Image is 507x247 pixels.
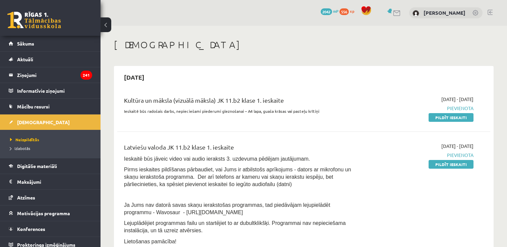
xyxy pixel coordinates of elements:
[339,8,358,14] a: 556 xp
[9,158,92,174] a: Digitālie materiāli
[9,114,92,130] a: [DEMOGRAPHIC_DATA]
[424,9,465,16] a: [PERSON_NAME]
[124,156,310,162] span: Ieskaitē būs jāveic video vai audio ieraksts 3. uzdevuma pēdējam jautājumam.
[9,52,92,67] a: Aktuāli
[124,239,177,244] span: Lietošanas pamācība!
[321,8,338,14] a: 2042 mP
[7,12,61,28] a: Rīgas 1. Tālmācības vidusskola
[9,221,92,237] a: Konferences
[333,8,338,14] span: mP
[124,143,354,155] div: Latviešu valoda JK 11.b2 klase 1. ieskaite
[9,174,92,189] a: Maksājumi
[17,210,70,216] span: Motivācijas programma
[17,174,92,189] legend: Maksājumi
[124,167,351,187] span: Pirms ieskaites pildīšanas pārbaudiet, vai Jums ir atbilstošs aprīkojums - dators ar mikrofonu un...
[17,40,34,47] span: Sākums
[124,202,330,215] span: Ja Jums nav datorā savas skaņu ierakstošas programmas, tad piedāvājam lejupielādēt programmu - Wa...
[339,8,349,15] span: 556
[117,69,151,85] h2: [DATE]
[441,143,473,150] span: [DATE] - [DATE]
[321,8,332,15] span: 2042
[124,108,354,114] p: Ieskaitē būs radošais darbs, nepieciešami piederumi gleznošanai – A4 lapa, guaša krāsas vai paste...
[17,163,57,169] span: Digitālie materiāli
[17,67,92,83] legend: Ziņojumi
[124,220,346,233] span: Lejuplādējiet programmas failu un startējiet to ar dubultklikšķi. Programmai nav nepieciešama ins...
[9,190,92,205] a: Atzīmes
[9,99,92,114] a: Mācību resursi
[17,103,50,109] span: Mācību resursi
[17,56,33,62] span: Aktuāli
[17,226,45,232] span: Konferences
[9,83,92,98] a: Informatīvie ziņojumi
[364,105,473,112] span: Pievienota
[429,113,473,122] a: Pildīt ieskaiti
[124,96,354,108] div: Kultūra un māksla (vizuālā māksla) JK 11.b2 klase 1. ieskaite
[10,137,94,143] a: Neizpildītās
[10,145,94,151] a: Izlabotās
[9,205,92,221] a: Motivācijas programma
[114,39,494,51] h1: [DEMOGRAPHIC_DATA]
[9,67,92,83] a: Ziņojumi241
[80,71,92,80] i: 241
[441,96,473,103] span: [DATE] - [DATE]
[364,152,473,159] span: Pievienota
[10,146,30,151] span: Izlabotās
[413,10,419,17] img: Alise Licenberga
[9,36,92,51] a: Sākums
[350,8,354,14] span: xp
[429,160,473,169] a: Pildīt ieskaiti
[10,137,39,142] span: Neizpildītās
[17,119,70,125] span: [DEMOGRAPHIC_DATA]
[17,83,92,98] legend: Informatīvie ziņojumi
[17,194,35,200] span: Atzīmes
